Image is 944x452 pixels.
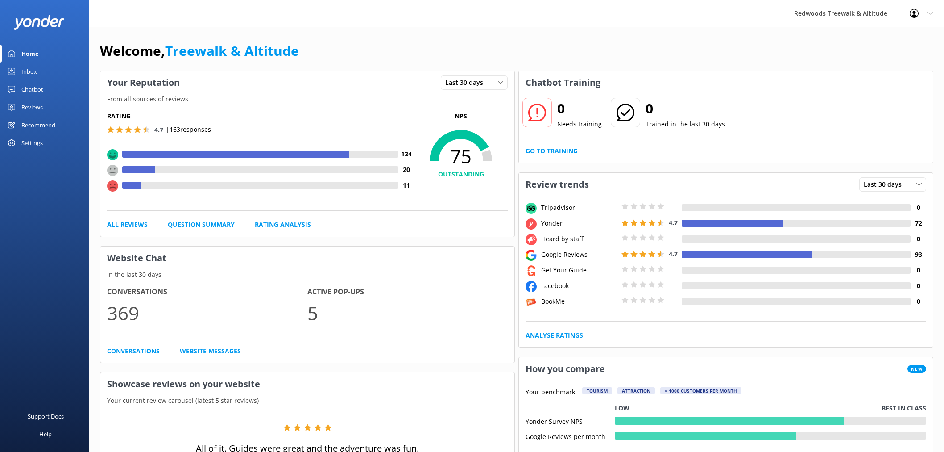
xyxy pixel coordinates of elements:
div: Reviews [21,98,43,116]
h4: 0 [911,203,926,213]
img: yonder-white-logo.png [13,15,65,30]
p: In the last 30 days [100,270,514,280]
a: Question Summary [168,220,235,230]
span: 75 [414,145,508,167]
h3: Your Reputation [100,71,186,94]
p: 5 [307,298,508,328]
h3: Chatbot Training [519,71,607,94]
h4: 0 [911,297,926,306]
h3: Showcase reviews on your website [100,372,514,396]
span: 4.7 [154,126,163,134]
div: Yonder Survey NPS [526,417,615,425]
div: Help [39,425,52,443]
p: 369 [107,298,307,328]
div: Google Reviews [539,250,619,259]
span: Last 30 days [445,78,489,88]
div: Recommend [21,116,55,134]
p: Your current review carousel (latest 5 star reviews) [100,396,514,406]
h3: Review trends [519,173,596,196]
h2: 0 [646,98,725,119]
h4: OUTSTANDING [414,169,508,179]
div: Heard by staff [539,234,619,244]
div: BookMe [539,297,619,306]
h3: How you compare [519,357,612,381]
h4: 72 [911,218,926,228]
h4: 134 [398,149,414,159]
div: Chatbot [21,80,43,98]
div: Get Your Guide [539,265,619,275]
div: Tourism [582,387,612,394]
h4: 0 [911,234,926,244]
h3: Website Chat [100,247,514,270]
span: Last 30 days [864,180,907,189]
h1: Welcome, [100,40,299,62]
span: 4.7 [669,218,678,227]
p: Best in class [882,403,926,413]
div: Tripadvisor [539,203,619,213]
div: Attraction [617,387,655,394]
a: Conversations [107,346,160,356]
h5: Rating [107,111,414,121]
span: New [907,365,926,373]
h4: Active Pop-ups [307,286,508,298]
h4: 11 [398,180,414,190]
a: Treewalk & Altitude [165,42,299,60]
p: Needs training [557,119,602,129]
div: Yonder [539,218,619,228]
p: Your benchmark: [526,387,577,398]
div: Support Docs [28,407,64,425]
span: 4.7 [669,250,678,258]
h4: 0 [911,281,926,291]
h4: Conversations [107,286,307,298]
p: From all sources of reviews [100,94,514,104]
div: Settings [21,134,43,152]
a: Analyse Ratings [526,331,583,340]
h2: 0 [557,98,602,119]
h4: 0 [911,265,926,275]
p: | 163 responses [166,125,211,134]
div: Google Reviews per month [526,432,615,440]
div: Inbox [21,63,37,80]
a: Website Messages [180,346,241,356]
p: NPS [414,111,508,121]
p: Trained in the last 30 days [646,119,725,129]
h4: 20 [398,165,414,175]
a: Go to Training [526,146,578,156]
div: > 1000 customers per month [660,387,741,394]
div: Home [21,45,39,63]
p: Low [615,403,629,413]
a: All Reviews [107,220,148,230]
a: Rating Analysis [255,220,311,230]
div: Facebook [539,281,619,291]
h4: 93 [911,250,926,259]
